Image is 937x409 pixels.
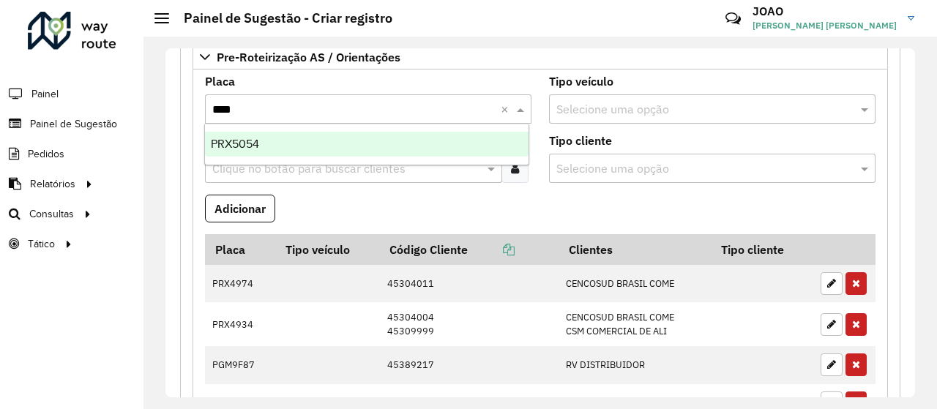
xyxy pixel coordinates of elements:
[205,72,235,90] label: Placa
[205,346,276,384] td: PGM9F87
[205,265,276,303] td: PRX4974
[380,234,559,265] th: Código Cliente
[549,72,613,90] label: Tipo veículo
[559,346,711,384] td: RV DISTRIBUIDOR
[211,138,259,150] span: PRX5054
[169,10,392,26] h2: Painel de Sugestão - Criar registro
[501,100,513,118] span: Clear all
[205,234,276,265] th: Placa
[204,124,529,165] ng-dropdown-panel: Options list
[30,176,75,192] span: Relatórios
[559,265,711,303] td: CENCOSUD BRASIL COME
[380,302,559,345] td: 45304004 45309999
[380,265,559,303] td: 45304011
[549,132,612,149] label: Tipo cliente
[753,4,897,18] h3: JOAO
[276,234,380,265] th: Tipo veículo
[711,234,813,265] th: Tipo cliente
[717,3,749,34] a: Contato Rápido
[205,195,275,222] button: Adicionar
[753,19,897,32] span: [PERSON_NAME] [PERSON_NAME]
[205,302,276,345] td: PRX4934
[31,86,59,102] span: Painel
[28,236,55,252] span: Tático
[30,116,117,132] span: Painel de Sugestão
[29,206,74,222] span: Consultas
[559,234,711,265] th: Clientes
[193,45,888,70] a: Pre-Roteirização AS / Orientações
[28,146,64,162] span: Pedidos
[217,51,400,63] span: Pre-Roteirização AS / Orientações
[559,302,711,345] td: CENCOSUD BRASIL COME CSM COMERCIAL DE ALI
[380,346,559,384] td: 45389217
[468,242,515,257] a: Copiar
